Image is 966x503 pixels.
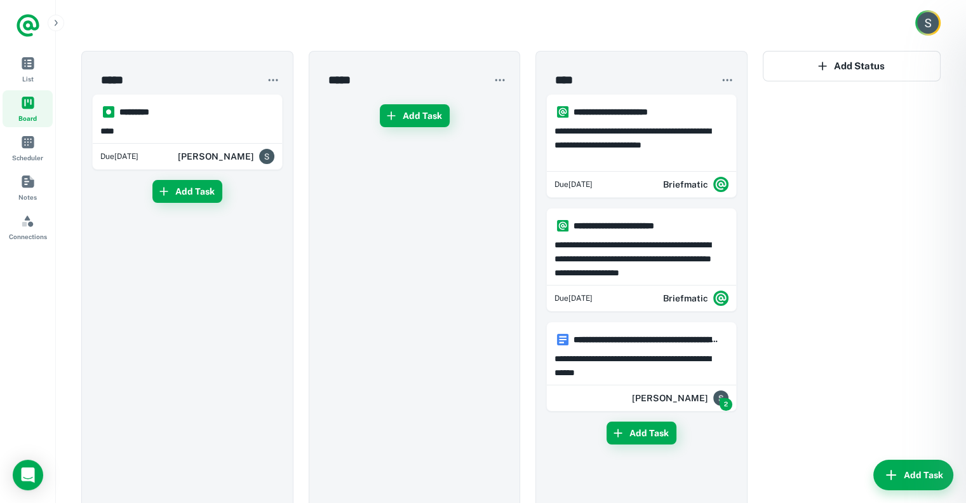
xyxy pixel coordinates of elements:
[13,460,43,490] div: Load Chat
[9,231,47,242] span: Connections
[3,130,53,167] a: Scheduler
[3,51,53,88] a: List
[22,74,34,84] span: List
[15,13,41,38] a: Logo
[3,209,53,245] a: Connections
[18,192,37,202] span: Notes
[3,169,53,206] a: Notes
[18,113,37,123] span: Board
[3,90,53,127] a: Board
[12,153,43,163] span: Scheduler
